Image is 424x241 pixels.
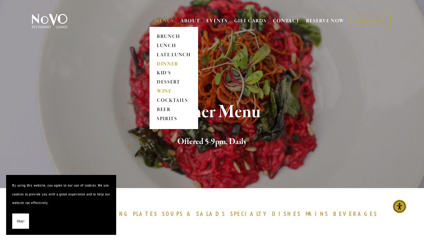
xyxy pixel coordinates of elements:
a: LUNCH [155,41,193,50]
a: ORDER NOW [351,15,391,28]
p: By using this website, you agree to our use of cookies. We use cookies to provide you with a grea... [12,181,110,207]
button: Okay! [12,213,29,229]
a: ABOUT [180,18,200,24]
section: Cookie banner [6,175,116,235]
a: SPIRITS [155,115,193,124]
span: & [186,210,193,217]
span: PLATES [133,210,158,217]
a: EVENTS [206,18,227,24]
a: SOUPS&SALADS [162,210,228,217]
span: SOUPS [162,210,183,217]
a: WINE [155,87,193,96]
a: GIFT CARDS [234,15,267,27]
span: Okay! [17,217,24,226]
span: DISHES [272,210,301,217]
a: RESERVE NOW [306,15,345,27]
a: DESSERT [155,78,193,87]
span: SALADS [196,210,226,217]
a: BEVERAGES [333,210,381,217]
a: CONTACT [273,15,300,27]
span: BEVERAGES [333,210,378,217]
a: SPECIALTYDISHES [230,210,304,217]
a: MAINS [306,210,332,217]
span: SHARING [93,210,130,217]
a: DINNER [155,60,193,69]
a: LATE LUNCH [155,50,193,60]
h2: Offered 5-9pm, Daily [42,135,383,148]
a: KID'S [155,69,193,78]
a: MENUS [155,18,174,24]
div: Accessibility Menu [393,200,406,213]
img: Novo Restaurant &amp; Lounge [31,13,69,29]
a: BRUNCH [155,32,193,41]
a: BEER [155,106,193,115]
span: MAINS [306,210,329,217]
h1: Dinner Menu [42,102,383,122]
a: COCKTAILS [155,96,193,106]
span: SPECIALTY [230,210,269,217]
a: SHARINGPLATES [93,210,160,217]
